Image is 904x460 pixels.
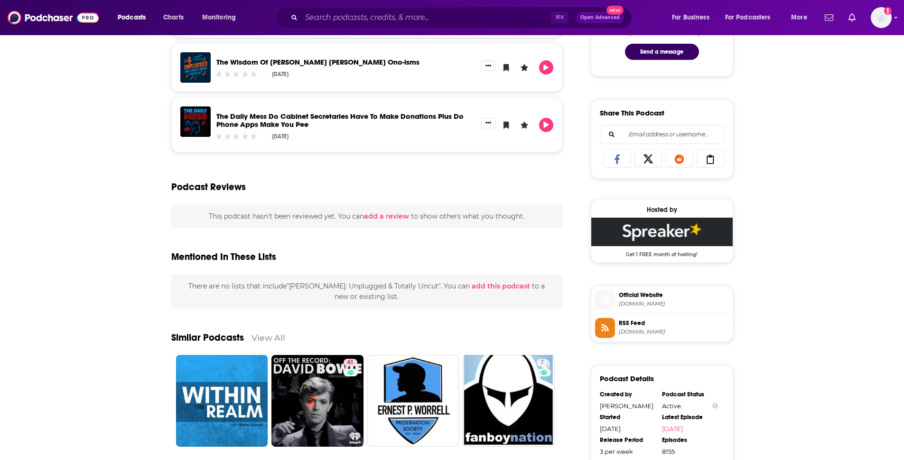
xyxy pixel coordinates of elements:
button: Show More Button [481,118,495,128]
span: spreaker.com [619,328,729,335]
span: Open Advanced [580,15,620,20]
span: More [791,11,807,24]
span: Monitoring [202,11,236,24]
div: [PERSON_NAME] [600,402,656,410]
button: Show Info [712,402,718,410]
a: Copy Link [697,150,724,168]
a: RSS Feed[DOMAIN_NAME] [595,318,729,338]
span: RSS Feed [619,319,729,327]
div: [DATE] [272,133,289,140]
h2: Mentioned In These Lists [171,251,276,263]
a: Charts [157,10,189,25]
span: For Business [672,11,709,24]
div: Search podcasts, credits, & more... [284,7,641,29]
div: [DATE] [600,425,656,432]
a: 61 [344,359,357,366]
button: Bookmark Episode [499,60,513,75]
a: View All [252,333,285,343]
span: arroe.net [619,300,729,307]
button: open menu [784,10,819,25]
span: 61 [347,358,354,367]
span: Charts [163,11,184,24]
div: Community Rating: 0 out of 5 [214,70,258,77]
button: open menu [719,10,784,25]
div: Release Period [600,436,656,444]
a: Official Website[DOMAIN_NAME] [595,290,729,310]
h3: Podcast Reviews [171,181,246,193]
span: New [606,6,624,15]
div: Latest Episode [662,413,718,421]
span: There are no lists that include "[PERSON_NAME]: Unplugged & Totally Uncut" . You can to a new or ... [188,282,545,301]
div: [DATE] [272,71,289,77]
a: Spreaker Deal: Get 1 FREE month of hosting! [591,218,733,257]
a: [DATE] [662,425,718,432]
span: For Podcasters [725,11,771,24]
button: add a review [364,211,409,221]
div: Podcast Status [662,391,718,398]
h3: Share This Podcast [600,108,664,117]
button: Show profile menu [871,7,892,28]
button: open menu [196,10,248,25]
button: Send a message [625,44,699,60]
a: Show notifications dropdown [845,10,859,26]
svg: Add a profile image [884,7,892,15]
a: Show notifications dropdown [821,10,837,26]
a: 7 [463,355,555,447]
span: Logged in as brenda_epic [871,7,892,28]
div: 3 per week [600,448,656,455]
div: Search followers [600,125,724,144]
button: Play [539,118,553,132]
a: Share on Facebook [604,150,631,168]
span: Podcasts [118,11,146,24]
span: Get 1 FREE month of hosting! [591,246,733,258]
button: Play [539,60,553,75]
button: Open AdvancedNew [576,12,624,23]
span: ⌘ K [551,11,568,24]
div: 8155 [662,448,718,455]
input: Search podcasts, credits, & more... [301,10,551,25]
button: Bookmark Episode [499,118,513,132]
div: Hosted by [591,206,733,214]
img: Spreaker Deal: Get 1 FREE month of hosting! [591,218,733,246]
img: The Wisdom Of Yoko Ono Larry Warsh's Ono-isms [180,52,211,83]
span: add this podcast [472,282,530,290]
a: The Wisdom Of Yoko Ono Larry Warsh's Ono-isms [216,57,419,67]
h3: Podcast Details [600,374,654,383]
a: Share on Reddit [666,150,693,168]
input: Email address or username... [608,125,716,144]
img: Podchaser - Follow, Share and Rate Podcasts [8,9,99,27]
a: The Daily Mess Do Cabinet Secretaries Have To Make Donations Plus Do Phone Apps Make You Pee [216,112,464,129]
button: Show More Button [481,60,495,71]
button: open menu [665,10,721,25]
button: Leave a Rating [517,118,531,132]
div: Episodes [662,436,718,444]
span: This podcast hasn't been reviewed yet. You can to show others what you thought. [209,212,524,220]
button: open menu [111,10,158,25]
div: Started [600,413,656,421]
a: 61 [271,355,363,447]
span: 7 [541,358,544,367]
div: Community Rating: 0 out of 5 [214,133,258,140]
a: 7 [537,359,548,366]
div: Active [662,402,718,410]
img: The Daily Mess Do Cabinet Secretaries Have To Make Donations Plus Do Phone Apps Make You Pee [180,106,211,137]
a: Similar Podcasts [171,332,244,344]
a: Share on X/Twitter [634,150,662,168]
button: Leave a Rating [517,60,531,75]
span: Official Website [619,291,729,299]
img: User Profile [871,7,892,28]
div: Created by [600,391,656,398]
